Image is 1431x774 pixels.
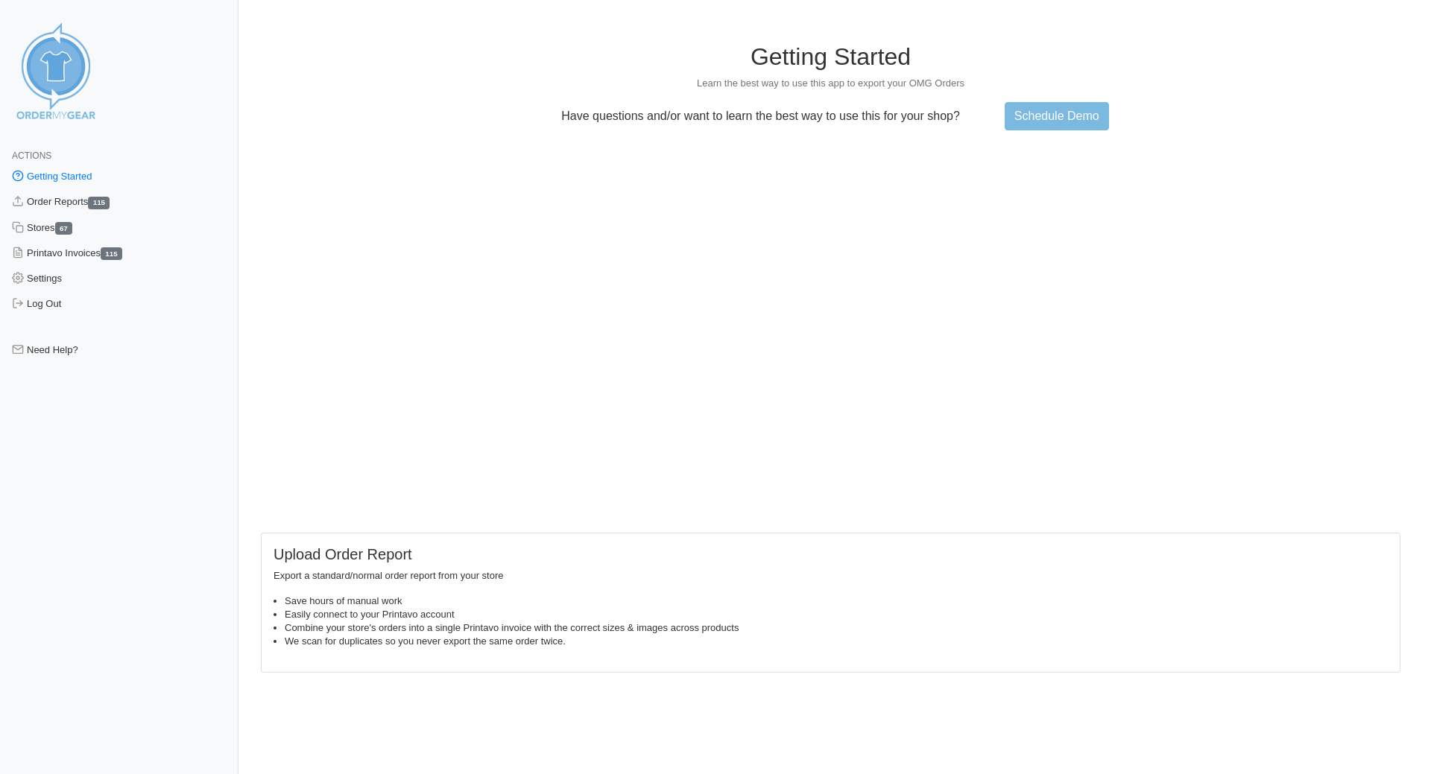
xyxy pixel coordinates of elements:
[1005,102,1109,130] a: Schedule Demo
[285,594,1388,608] li: Save hours of manual work
[88,197,110,209] span: 115
[274,545,1388,563] h5: Upload Order Report
[12,150,51,161] span: Actions
[55,222,73,235] span: 67
[552,110,969,123] p: Have questions and/or want to learn the best way to use this for your shop?
[101,247,122,260] span: 115
[274,569,1388,583] p: Export a standard/normal order report from your store
[285,621,1388,635] li: Combine your store's orders into a single Printavo invoice with the correct sizes & images across...
[261,77,1400,90] p: Learn the best way to use this app to export your OMG Orders
[261,42,1400,71] h1: Getting Started
[285,635,1388,648] li: We scan for duplicates so you never export the same order twice.
[285,608,1388,621] li: Easily connect to your Printavo account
